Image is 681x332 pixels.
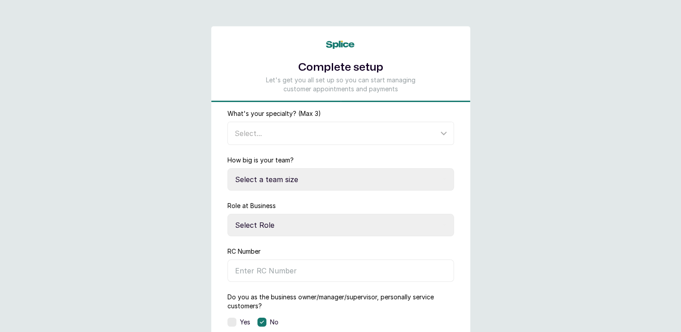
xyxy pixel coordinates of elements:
[235,129,262,138] span: Select...
[261,76,420,94] p: Let's get you all set up so you can start managing customer appointments and payments
[261,60,420,76] h1: Complete setup
[227,293,454,311] label: Do you as the business owner/manager/supervisor, personally service customers?
[227,201,276,210] label: Role at Business
[240,318,250,327] span: Yes
[227,109,321,118] label: What's your specialty? (Max 3)
[270,318,278,327] span: No
[227,247,261,256] label: RC Number
[227,260,454,282] input: Enter RC Number
[227,156,294,165] label: How big is your team?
